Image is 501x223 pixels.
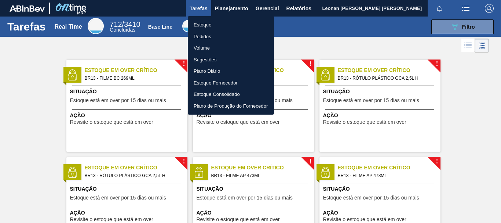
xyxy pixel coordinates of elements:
a: Plano de Produção do Fornecedor [188,100,274,112]
a: Sugestões [188,54,274,66]
a: Volume [188,42,274,54]
a: Estoque [188,19,274,31]
a: Estoque Fornecedor [188,77,274,89]
a: Plano Diário [188,65,274,77]
a: Pedidos [188,31,274,43]
a: Estoque Consolidado [188,89,274,100]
